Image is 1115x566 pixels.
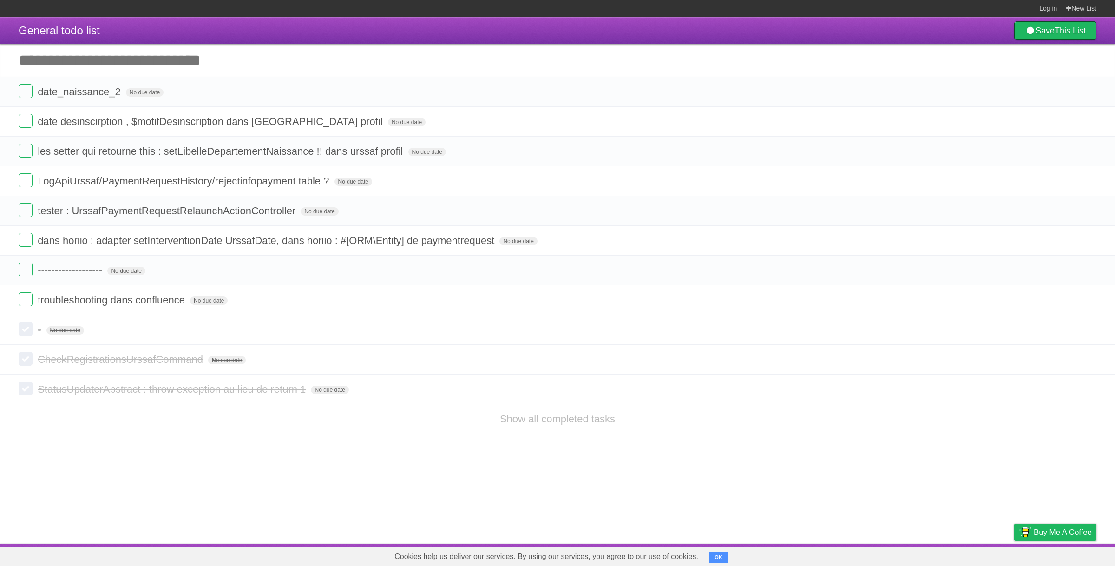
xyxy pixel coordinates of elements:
label: Done [19,352,33,366]
a: Developers [921,546,959,564]
label: Done [19,382,33,395]
span: No due date [499,237,537,245]
b: This List [1055,26,1086,35]
label: Done [19,322,33,336]
label: Done [19,84,33,98]
span: Cookies help us deliver our services. By using our services, you agree to our use of cookies. [385,547,708,566]
label: Done [19,173,33,187]
span: No due date [408,148,446,156]
span: dans horiio : adapter setInterventionDate UrssafDate, dans horiio : #[ORM\Entity] de paymentrequest [38,235,497,246]
a: SaveThis List [1014,21,1096,40]
span: StatusUpdaterAbstract : throw exception au lieu de return 1 [38,383,308,395]
span: date desinscirption , $motifDesinscription dans [GEOGRAPHIC_DATA] profil [38,116,385,127]
label: Done [19,114,33,128]
button: OK [709,552,728,563]
span: les setter qui retourne this : setLibelleDepartementNaissance !! dans urssaf profil [38,145,405,157]
span: tester : UrssafPaymentRequestRelaunchActionController [38,205,298,217]
span: No due date [301,207,338,216]
label: Done [19,263,33,276]
span: No due date [388,118,426,126]
span: - [38,324,43,336]
span: No due date [190,296,228,305]
span: No due date [334,178,372,186]
span: ------------------- [38,264,105,276]
span: No due date [107,267,145,275]
span: LogApiUrssaf/PaymentRequestHistory/rejectinfopayment table ? [38,175,331,187]
span: General todo list [19,24,100,37]
a: About [891,546,910,564]
img: Buy me a coffee [1019,524,1031,540]
span: No due date [208,356,246,364]
a: Suggest a feature [1038,546,1096,564]
label: Done [19,203,33,217]
span: No due date [311,386,348,394]
a: Privacy [1002,546,1026,564]
span: Buy me a coffee [1034,524,1092,540]
span: CheckRegistrationsUrssafCommand [38,354,205,365]
label: Done [19,233,33,247]
label: Done [19,144,33,158]
span: troubleshooting dans confluence [38,294,187,306]
a: Terms [971,546,991,564]
span: No due date [46,326,84,335]
span: date_naissance_2 [38,86,123,98]
a: Show all completed tasks [500,413,615,425]
label: Done [19,292,33,306]
a: Buy me a coffee [1014,524,1096,541]
span: No due date [126,88,164,97]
